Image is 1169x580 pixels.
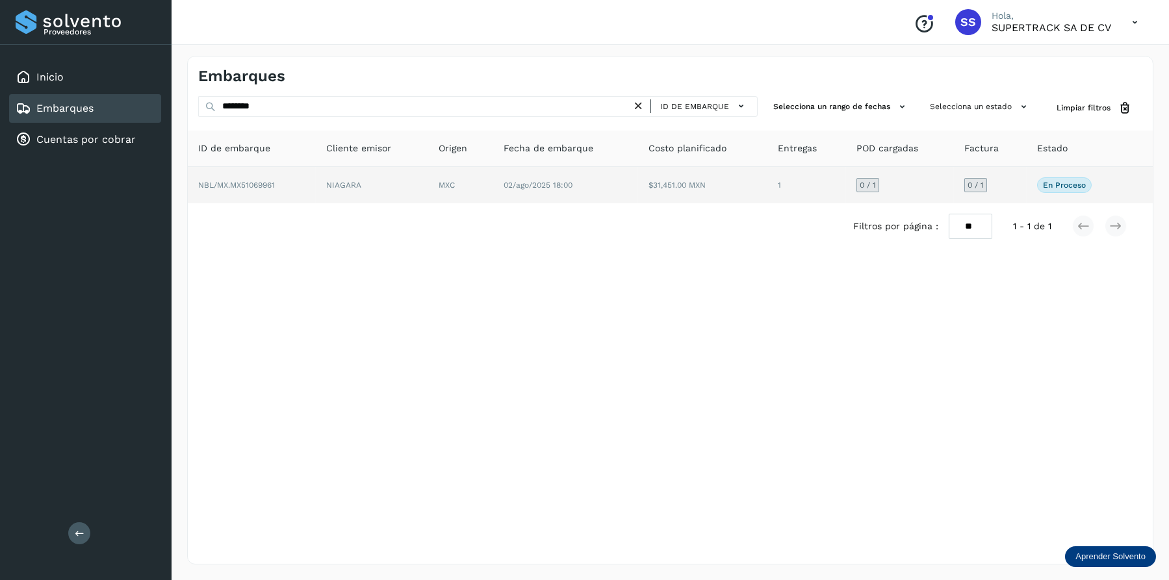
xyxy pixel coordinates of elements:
[853,220,938,233] span: Filtros por página :
[1075,551,1146,562] p: Aprender Solvento
[36,133,136,145] a: Cuentas por cobrar
[1013,220,1051,233] span: 1 - 1 de 1
[968,181,984,189] span: 0 / 1
[1065,546,1156,567] div: Aprender Solvento
[767,167,846,203] td: 1
[326,142,391,155] span: Cliente emisor
[860,181,876,189] span: 0 / 1
[768,96,914,118] button: Selecciona un rango de fechas
[1043,181,1086,190] p: En proceso
[316,167,428,203] td: NIAGARA
[1046,96,1142,120] button: Limpiar filtros
[1057,102,1111,114] span: Limpiar filtros
[439,142,467,155] span: Origen
[925,96,1036,118] button: Selecciona un estado
[504,181,572,190] span: 02/ago/2025 18:00
[778,142,817,155] span: Entregas
[856,142,918,155] span: POD cargadas
[660,101,729,112] span: ID de embarque
[504,142,593,155] span: Fecha de embarque
[1037,142,1068,155] span: Estado
[992,21,1111,34] p: SUPERTRACK SA DE CV
[638,167,767,203] td: $31,451.00 MXN
[198,181,275,190] span: NBL/MX.MX51069961
[9,94,161,123] div: Embarques
[656,97,752,116] button: ID de embarque
[36,102,94,114] a: Embarques
[428,167,493,203] td: MXC
[649,142,726,155] span: Costo planificado
[9,125,161,154] div: Cuentas por cobrar
[9,63,161,92] div: Inicio
[992,10,1111,21] p: Hola,
[964,142,999,155] span: Factura
[44,27,156,36] p: Proveedores
[198,142,270,155] span: ID de embarque
[198,67,285,86] h4: Embarques
[36,71,64,83] a: Inicio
